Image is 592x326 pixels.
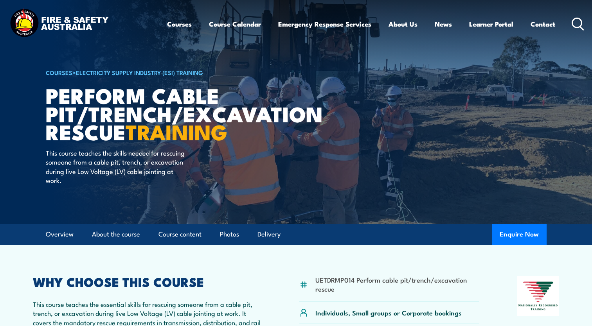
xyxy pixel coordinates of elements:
[257,224,281,245] a: Delivery
[278,14,371,34] a: Emergency Response Services
[92,224,140,245] a: About the course
[46,68,72,77] a: COURSES
[33,276,261,287] h2: WHY CHOOSE THIS COURSE
[220,224,239,245] a: Photos
[209,14,261,34] a: Course Calendar
[158,224,202,245] a: Course content
[531,14,555,34] a: Contact
[315,275,479,294] li: UETDRMP014 Perform cable pit/trench/excavation rescue
[469,14,513,34] a: Learner Portal
[517,276,560,316] img: Nationally Recognised Training logo.
[435,14,452,34] a: News
[46,68,239,77] h6: >
[126,115,227,147] strong: TRAINING
[315,308,462,317] p: Individuals, Small groups or Corporate bookings
[389,14,417,34] a: About Us
[46,86,239,141] h1: Perform Cable Pit/Trench/Excavation Rescue
[76,68,203,77] a: Electricity Supply Industry (ESI) Training
[167,14,192,34] a: Courses
[46,224,74,245] a: Overview
[492,224,547,245] button: Enquire Now
[46,148,189,185] p: This course teaches the skills needed for rescuing someone from a cable pit, trench, or excavatio...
